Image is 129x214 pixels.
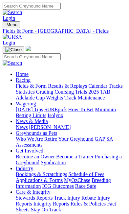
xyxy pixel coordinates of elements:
a: Race Safe [75,183,96,189]
a: Who We Are [16,136,43,142]
a: Tracks [109,83,123,89]
a: [DATE] Tips [16,107,43,112]
div: Get Involved [16,154,126,166]
div: Wagering [16,107,126,118]
a: ICG Outcomes [42,183,74,189]
a: Login [3,40,15,45]
a: Industry [16,166,33,171]
a: How To Bet [68,107,94,112]
input: Search [3,3,61,9]
a: Track Maintenance [64,95,105,100]
a: Track Injury Rebate [54,195,96,201]
a: Breeding Information [16,177,111,189]
a: Coursing [54,89,74,95]
a: Fact Sheets [16,201,116,212]
a: News & Media [16,118,48,124]
a: Statistics [16,89,35,95]
a: Applications & Forms [16,177,63,183]
a: Fields & Form - [GEOGRAPHIC_DATA] - Fields [3,28,126,34]
a: Weights [46,95,63,100]
button: Toggle navigation [3,21,20,28]
a: Retire Your Greyhound [44,136,94,142]
a: Care & Integrity [16,189,51,195]
div: Industry [16,171,126,189]
img: Search [3,60,22,66]
a: Grading [36,89,53,95]
button: Toggle navigation [3,46,24,53]
a: Schedule of Fees [68,171,104,177]
a: Greyhounds as Pets [16,130,57,136]
a: Wagering [16,101,36,106]
a: Syndication [41,160,66,165]
div: News & Media [16,124,126,130]
a: SUREpick [44,107,67,112]
a: GAP SA Assessments [16,136,113,148]
a: Racing [16,77,31,83]
a: Injury Reports [16,195,110,206]
img: Search [3,9,22,15]
a: Get Involved [16,148,43,153]
a: Isolynx [48,113,63,118]
a: Rules & Policies [71,201,106,206]
a: Stewards Reports [16,195,53,201]
a: Become a Trainer [56,154,94,159]
img: logo-grsa-white.png [26,46,31,51]
a: Become an Owner [16,154,55,159]
a: Calendar [88,83,107,89]
div: Greyhounds as Pets [16,136,126,148]
a: Home [16,71,29,77]
img: GRSA [3,34,22,40]
a: MyOzChase [64,177,90,183]
a: Fields & Form [16,83,47,89]
a: Login [3,15,15,21]
a: Minimum Betting Limits [16,107,116,118]
a: Purchasing a Greyhound [16,154,122,165]
div: Care & Integrity [16,195,126,213]
a: [PERSON_NAME] [29,124,71,130]
a: 2025 TAB Adelaide Cup [16,89,110,100]
a: Stay On Track [31,207,61,212]
a: Results & Replays [48,83,87,89]
img: Close [5,47,22,52]
span: Menu [7,22,17,27]
a: Trials [75,89,87,95]
a: Bookings & Scratchings [16,171,67,177]
input: Search [3,53,61,60]
div: Racing [16,83,126,101]
a: News [16,124,28,130]
a: Integrity Reports [33,201,69,206]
